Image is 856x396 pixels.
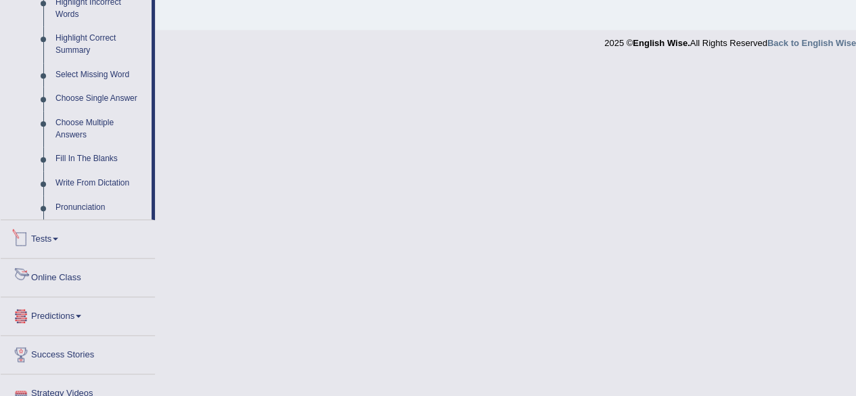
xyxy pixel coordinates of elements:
[49,111,152,147] a: Choose Multiple Answers
[767,38,856,48] a: Back to English Wise
[49,147,152,171] a: Fill In The Blanks
[1,297,155,331] a: Predictions
[49,87,152,111] a: Choose Single Answer
[633,38,690,48] strong: English Wise.
[604,30,856,49] div: 2025 © All Rights Reserved
[1,220,155,254] a: Tests
[49,196,152,220] a: Pronunciation
[49,63,152,87] a: Select Missing Word
[1,336,155,370] a: Success Stories
[1,259,155,292] a: Online Class
[49,26,152,62] a: Highlight Correct Summary
[49,171,152,196] a: Write From Dictation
